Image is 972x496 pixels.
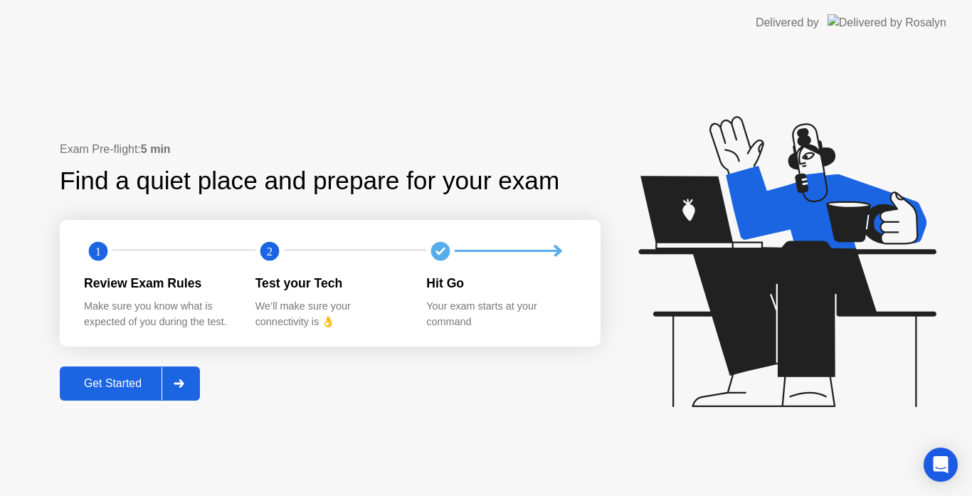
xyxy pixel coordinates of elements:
[267,244,273,258] text: 2
[84,274,233,292] div: Review Exam Rules
[84,299,233,329] div: Make sure you know what is expected of you during the test.
[756,14,819,31] div: Delivered by
[60,366,200,401] button: Get Started
[426,274,575,292] div: Hit Go
[255,299,404,329] div: We’ll make sure your connectivity is 👌
[64,377,162,390] div: Get Started
[141,143,171,155] b: 5 min
[255,274,404,292] div: Test your Tech
[60,162,561,200] div: Find a quiet place and prepare for your exam
[60,141,601,158] div: Exam Pre-flight:
[828,14,946,31] img: Delivered by Rosalyn
[426,299,575,329] div: Your exam starts at your command
[95,244,101,258] text: 1
[924,448,958,482] div: Open Intercom Messenger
